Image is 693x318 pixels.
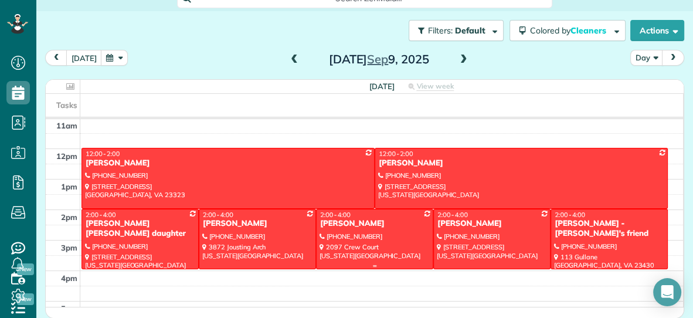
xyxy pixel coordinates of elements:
span: 2:00 - 4:00 [437,211,468,219]
button: Day [630,50,663,66]
span: 4pm [61,273,77,283]
span: 3pm [61,243,77,252]
div: Open Intercom Messenger [653,278,681,306]
div: [PERSON_NAME] [202,219,312,229]
div: [PERSON_NAME] [437,219,547,229]
button: Colored byCleaners [509,20,626,41]
span: 12:00 - 2:00 [379,150,413,158]
span: Filters: [428,25,453,36]
span: 2:00 - 4:00 [203,211,233,219]
span: View week [416,82,454,91]
span: 12pm [56,151,77,161]
span: [DATE] [369,82,395,91]
span: 2:00 - 4:00 [320,211,351,219]
div: [PERSON_NAME] - [PERSON_NAME]'s friend [554,219,664,239]
span: 1pm [61,182,77,191]
span: 5pm [61,304,77,313]
span: 2:00 - 4:00 [86,211,116,219]
span: Default [455,25,486,36]
span: 12:00 - 2:00 [86,150,120,158]
button: next [662,50,684,66]
h2: [DATE] 9, 2025 [305,53,452,66]
span: Cleaners [570,25,608,36]
button: Filters: Default [409,20,504,41]
div: [PERSON_NAME] [85,158,371,168]
div: [PERSON_NAME] [PERSON_NAME] daughter [85,219,195,239]
span: 11am [56,121,77,130]
span: 2:00 - 4:00 [555,211,585,219]
span: 2pm [61,212,77,222]
a: Filters: Default [403,20,504,41]
span: Sep [367,52,388,66]
button: Actions [630,20,684,41]
span: Colored by [530,25,610,36]
span: Tasks [56,100,77,110]
button: prev [45,50,67,66]
div: [PERSON_NAME] [320,219,430,229]
div: [PERSON_NAME] [378,158,664,168]
button: [DATE] [66,50,102,66]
